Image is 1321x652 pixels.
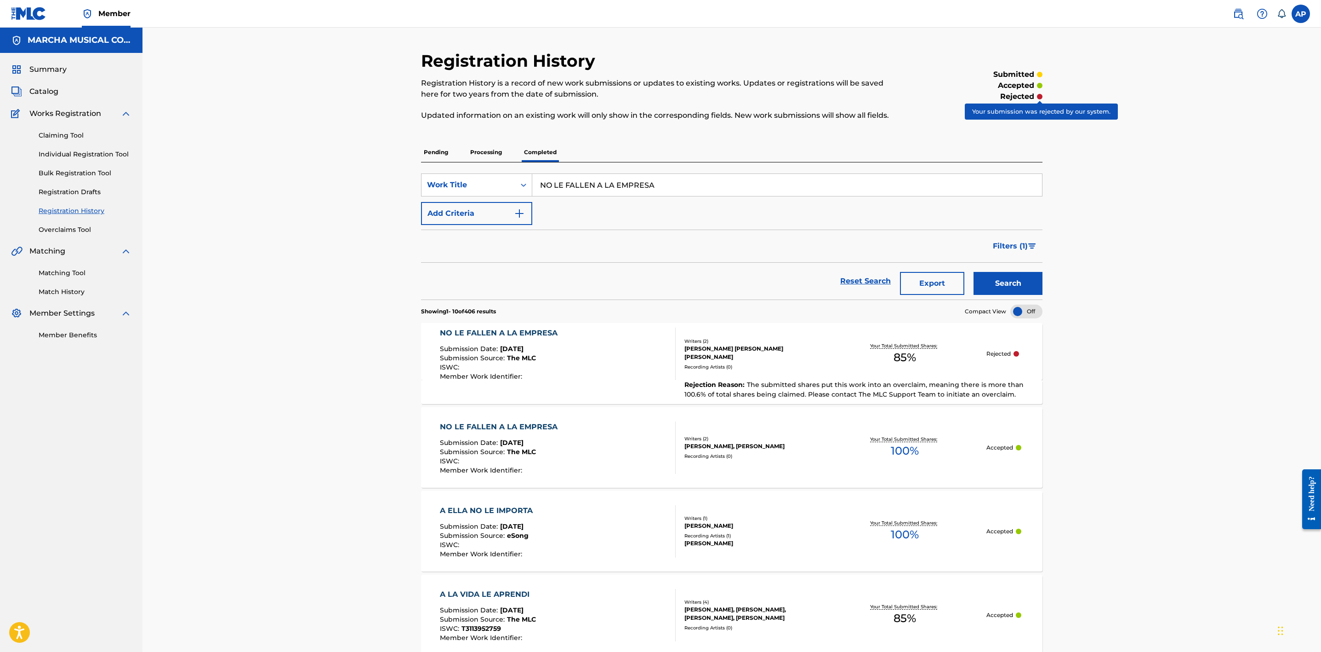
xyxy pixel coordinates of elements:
div: Writers ( 4 ) [684,599,823,606]
p: Rejected [986,350,1011,358]
a: Reset Search [836,271,895,291]
a: Registration Drafts [39,187,131,197]
p: Completed [521,143,559,162]
button: Filters (1) [987,235,1042,258]
span: ISWC : [440,541,461,549]
span: Submission Date : [440,606,500,614]
span: Member Work Identifier : [440,550,524,558]
a: Registration History [39,206,131,216]
img: help [1257,8,1268,19]
button: Export [900,272,964,295]
span: Submission Source : [440,615,507,623]
img: MLC Logo [11,7,46,20]
div: Widget de chat [1275,608,1321,652]
div: Writers ( 2 ) [684,435,823,442]
img: search [1233,8,1244,19]
span: Member Work Identifier : [440,634,524,642]
p: Your Total Submitted Shares: [870,436,940,443]
span: [DATE] [500,522,524,531]
div: [PERSON_NAME] [PERSON_NAME] [PERSON_NAME] [684,345,823,361]
span: [DATE] [500,439,524,447]
span: The MLC [507,448,536,456]
p: superseded [988,102,1034,113]
a: Individual Registration Tool [39,150,131,159]
img: Top Rightsholder [82,8,93,19]
img: Member Settings [11,308,22,319]
span: Works Registration [29,108,101,119]
span: Compact View [965,307,1006,316]
p: Your Total Submitted Shares: [870,342,940,349]
div: Help [1253,5,1271,23]
span: 85 % [894,349,916,366]
p: Pending [421,143,451,162]
p: Registration History is a record of new work submissions or updates to existing works. Updates or... [421,78,900,100]
img: Catalog [11,86,22,97]
form: Search Form [421,173,1042,300]
span: ISWC : [440,363,461,371]
div: User Menu [1292,5,1310,23]
div: Recording Artists ( 1 ) [684,532,823,539]
img: Works Registration [11,108,23,119]
p: Updated information on an existing work will only show in the corresponding fields. New work subm... [421,110,900,121]
a: SummarySummary [11,64,67,75]
div: Writers ( 2 ) [684,338,823,345]
p: Accepted [986,444,1013,452]
iframe: Chat Widget [1275,608,1321,652]
p: submitted [993,69,1034,80]
p: Your Total Submitted Shares: [870,603,940,610]
div: [PERSON_NAME], [PERSON_NAME], [PERSON_NAME], [PERSON_NAME] [684,606,823,622]
a: Overclaims Tool [39,225,131,235]
button: Search [974,272,1042,295]
a: Claiming Tool [39,131,131,140]
p: Your Total Submitted Shares: [870,519,940,526]
img: Accounts [11,35,22,46]
span: Member Work Identifier : [440,372,524,381]
div: Writers ( 1 ) [684,515,823,522]
a: Member Benefits [39,330,131,340]
p: accepted [998,80,1034,91]
span: 100 % [891,526,919,543]
a: Matching Tool [39,268,131,278]
div: Work Title [427,179,510,190]
span: Member Settings [29,308,95,319]
p: Showing 1 - 10 of 406 results [421,307,496,316]
div: [PERSON_NAME] [684,539,823,548]
span: Catalog [29,86,58,97]
img: expand [120,108,131,119]
span: eSong [507,531,529,540]
div: NO LE FALLEN A LA EMPRESA [440,421,562,433]
span: Submission Date : [440,522,500,531]
span: Filters ( 1 ) [993,241,1028,252]
span: The MLC [507,615,536,623]
a: Bulk Registration Tool [39,168,131,178]
span: ISWC : [440,457,461,465]
a: A ELLA NO LE IMPORTASubmission Date:[DATE]Submission Source:eSongISWC:Member Work Identifier:Writ... [421,491,1042,571]
div: [PERSON_NAME] [684,522,823,530]
div: Arrastrar [1278,617,1283,645]
iframe: Resource Center [1295,462,1321,536]
span: Matching [29,246,65,257]
a: NO LE FALLEN A LA EMPRESASubmission Date:[DATE]Submission Source:The MLCISWC:Member Work Identifi... [421,407,1042,488]
img: filter [1028,243,1036,249]
div: A LA VIDA LE APRENDI [440,589,536,600]
a: Public Search [1229,5,1247,23]
div: [PERSON_NAME], [PERSON_NAME] [684,442,823,450]
span: Submission Source : [440,531,507,540]
a: Match History [39,287,131,297]
span: [DATE] [500,345,524,353]
img: Matching [11,246,23,257]
span: Submission Source : [440,354,507,362]
div: NO LE FALLEN A LA EMPRESA [440,328,562,339]
img: expand [120,246,131,257]
h2: Registration History [421,51,600,71]
a: NO LE FALLEN A LA EMPRESASubmission Date:[DATE]Submission Source:The MLCISWC:Member Work Identifi... [421,323,1042,404]
img: 9d2ae6d4665cec9f34b9.svg [514,208,525,219]
span: Summary [29,64,67,75]
img: Summary [11,64,22,75]
span: The MLC [507,354,536,362]
p: Accepted [986,611,1013,619]
a: CatalogCatalog [11,86,58,97]
p: Accepted [986,527,1013,536]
